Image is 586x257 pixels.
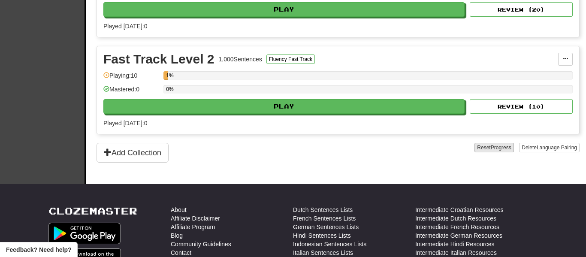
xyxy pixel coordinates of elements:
img: Get it on Google Play [48,223,121,244]
a: Italian Sentences Lists [293,248,353,257]
span: Language Pairing [537,145,577,151]
span: Progress [491,145,511,151]
a: Community Guidelines [171,240,231,248]
div: Mastered: 0 [103,85,159,99]
div: Playing: 10 [103,71,159,85]
a: Contact [171,248,191,257]
button: Play [103,2,465,17]
a: Clozemaster [48,206,137,216]
div: 1% [166,71,167,80]
a: Blog [171,231,183,240]
a: French Sentences Lists [293,214,356,223]
a: Intermediate German Resources [415,231,502,240]
a: Dutch Sentences Lists [293,206,353,214]
a: Intermediate Croatian Resources [415,206,503,214]
button: Review (10) [470,99,573,114]
button: ResetProgress [474,143,514,152]
button: Review (20) [470,2,573,17]
a: About [171,206,187,214]
a: German Sentences Lists [293,223,359,231]
a: Affiliate Program [171,223,215,231]
button: Add Collection [97,143,169,163]
span: Played [DATE]: 0 [103,120,147,127]
span: Played [DATE]: 0 [103,23,147,30]
span: Open feedback widget [6,245,71,254]
button: DeleteLanguage Pairing [519,143,580,152]
a: Affiliate Disclaimer [171,214,220,223]
a: Indonesian Sentences Lists [293,240,366,248]
a: Intermediate Dutch Resources [415,214,496,223]
a: Intermediate French Resources [415,223,499,231]
button: Play [103,99,465,114]
a: Hindi Sentences Lists [293,231,351,240]
div: Fast Track Level 2 [103,53,214,66]
a: Intermediate Italian Resources [415,248,497,257]
div: 1,000 Sentences [219,55,262,63]
button: Fluency Fast Track [266,54,315,64]
a: Intermediate Hindi Resources [415,240,494,248]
